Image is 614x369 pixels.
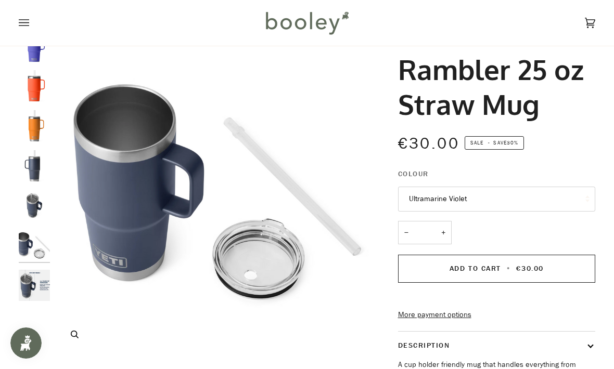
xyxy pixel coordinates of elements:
span: Add to Cart [450,263,501,273]
span: Save [465,136,524,150]
button: + [435,221,452,244]
img: Yeti Rambler 24 oz Straw Mug King Crab Orange - Booley Galway [19,110,50,141]
button: Add to Cart • €30.00 [398,255,596,283]
button: − [398,221,415,244]
span: • [504,263,514,273]
input: Quantity [398,221,452,244]
a: More payment options [398,309,596,321]
img: Yeti Rambler 24 oz Straw Mug - Booley Galway [19,150,50,181]
span: Colour [398,168,429,179]
span: €30.00 [398,133,459,154]
button: Description [398,332,596,359]
em: • [485,139,493,147]
img: Yeti Rambler 24 oz Straw Mug - Booley Galway [19,190,50,221]
span: 30% [507,139,518,147]
button: Ultramarine Violet [398,187,596,212]
img: Yeti Rambler 24 oz Straw Mug - Booley Galway [55,31,379,354]
h1: Rambler 25 oz Straw Mug [398,52,588,121]
span: Sale [470,139,483,147]
img: Yeti Rambler 24 oz Straw Mug Papaya - Booley Galway [19,70,50,101]
img: Booley [261,8,352,38]
span: €30.00 [516,263,543,273]
img: Yeti Rambler 24 oz Straw Mug - Booley Galway [19,270,50,301]
img: Yeti Rambler 24 oz Straw Mug - Booley Galway [19,230,50,261]
iframe: Button to open loyalty program pop-up [10,327,42,359]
